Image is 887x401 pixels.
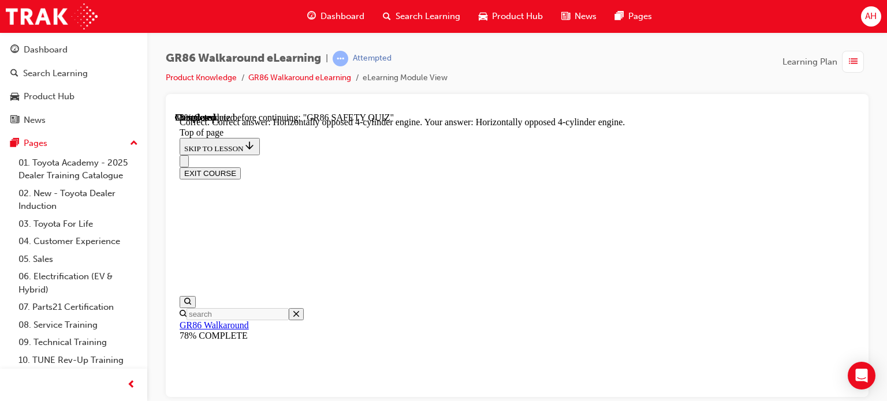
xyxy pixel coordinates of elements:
span: news-icon [10,115,19,126]
input: Search [12,196,114,208]
span: Pages [628,10,652,23]
div: Pages [24,137,47,150]
div: Product Hub [24,90,74,103]
div: News [24,114,46,127]
span: search-icon [10,69,18,79]
span: search-icon [383,9,391,24]
button: EXIT COURSE [5,55,66,67]
a: 06. Electrification (EV & Hybrid) [14,268,143,298]
a: search-iconSearch Learning [374,5,469,28]
li: eLearning Module View [363,72,448,85]
a: 02. New - Toyota Dealer Induction [14,185,143,215]
a: Dashboard [5,39,143,61]
div: Correct. Correct answer: Horizontally opposed 4-cylinder engine. Your answer: Horizontally oppose... [5,5,680,15]
a: guage-iconDashboard [298,5,374,28]
a: 01. Toyota Academy - 2025 Dealer Training Catalogue [14,154,143,185]
span: news-icon [561,9,570,24]
span: car-icon [479,9,487,24]
span: up-icon [130,136,138,151]
a: 07. Parts21 Certification [14,298,143,316]
a: 08. Service Training [14,316,143,334]
a: Product Hub [5,86,143,107]
a: Product Knowledge [166,73,237,83]
span: pages-icon [615,9,624,24]
a: 05. Sales [14,250,143,268]
button: Learning Plan [782,51,869,73]
span: pages-icon [10,138,19,149]
a: News [5,110,143,131]
a: 04. Customer Experience [14,233,143,250]
button: SKIP TO LESSON [5,25,85,43]
a: 03. Toyota For Life [14,215,143,233]
div: Open Intercom Messenger [848,362,875,389]
a: 09. Technical Training [14,333,143,351]
a: Search Learning [5,63,143,84]
button: Pages [5,133,143,154]
span: Search Learning [396,10,460,23]
a: pages-iconPages [606,5,661,28]
span: car-icon [10,92,19,102]
span: list-icon [849,55,858,69]
div: 78% COMPLETE [5,218,680,228]
span: Learning Plan [782,55,837,69]
span: AH [865,10,877,23]
span: GR86 Walkaround eLearning [166,52,321,65]
span: | [326,52,328,65]
span: guage-icon [10,45,19,55]
button: Open search menu [5,183,21,196]
div: Top of page [5,15,680,25]
div: Search Learning [23,67,88,80]
img: Trak [6,3,98,29]
span: prev-icon [127,378,136,392]
span: News [575,10,597,23]
span: Dashboard [320,10,364,23]
span: Product Hub [492,10,543,23]
div: Dashboard [24,43,68,57]
span: guage-icon [307,9,316,24]
span: learningRecordVerb_ATTEMPT-icon [333,51,348,66]
button: Close search menu [114,196,129,208]
a: 10. TUNE Rev-Up Training [14,351,143,369]
button: Close navigation menu [5,43,14,55]
a: GR86 Walkaround eLearning [248,73,351,83]
span: SKIP TO LESSON [9,32,80,40]
div: Attempted [353,53,392,64]
button: AH [861,6,881,27]
a: car-iconProduct Hub [469,5,552,28]
a: news-iconNews [552,5,606,28]
a: GR86 Walkaround [5,208,74,218]
button: DashboardSearch LearningProduct HubNews [5,37,143,133]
